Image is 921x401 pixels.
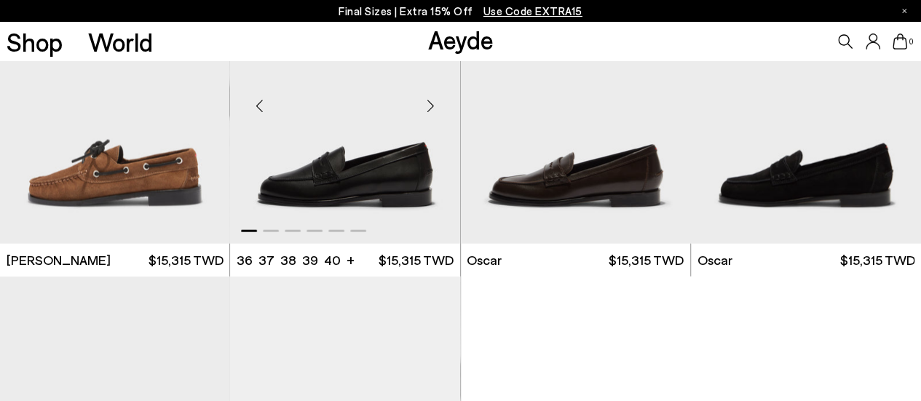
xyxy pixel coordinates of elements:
[237,84,281,127] div: Previous slide
[280,251,296,269] li: 38
[483,4,582,17] span: Navigate to /collections/ss25-final-sizes
[339,2,582,20] p: Final Sizes | Extra 15% Off
[230,244,459,277] a: 36 37 38 39 40 + $15,315 TWD
[347,250,355,269] li: +
[7,29,63,55] a: Shop
[324,251,341,269] li: 40
[88,29,153,55] a: World
[237,251,253,269] li: 36
[149,251,224,269] span: $15,315 TWD
[609,251,684,269] span: $15,315 TWD
[427,24,493,55] a: Aeyde
[691,244,921,277] a: Oscar $15,315 TWD
[7,251,111,269] span: [PERSON_NAME]
[302,251,318,269] li: 39
[697,251,732,269] span: Oscar
[907,38,914,46] span: 0
[461,244,690,277] a: Oscar $15,315 TWD
[893,33,907,49] a: 0
[839,251,914,269] span: $15,315 TWD
[409,84,453,127] div: Next slide
[237,251,336,269] ul: variant
[467,251,502,269] span: Oscar
[258,251,274,269] li: 37
[379,251,454,269] span: $15,315 TWD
